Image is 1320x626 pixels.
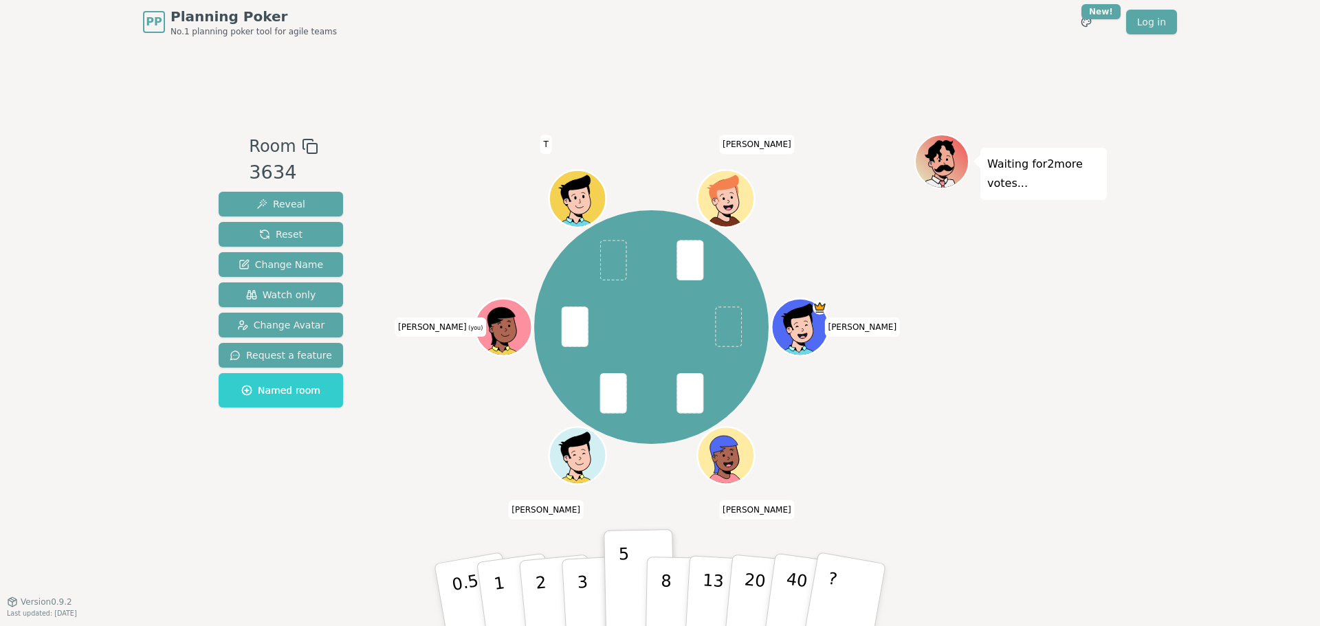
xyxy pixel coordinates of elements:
span: Click to change your name [508,500,584,519]
a: PPPlanning PokerNo.1 planning poker tool for agile teams [143,7,337,37]
div: 3634 [249,159,318,187]
span: Request a feature [230,348,332,362]
span: Change Avatar [237,318,325,332]
span: Last updated: [DATE] [7,610,77,617]
button: Request a feature [219,343,343,368]
span: Click to change your name [719,135,795,154]
span: Version 0.9.2 [21,596,72,607]
div: New! [1081,4,1121,19]
a: Log in [1126,10,1177,34]
span: Reset [259,227,302,241]
span: Gary is the host [813,300,827,315]
button: Change Name [219,252,343,277]
span: Room [249,134,296,159]
button: Reset [219,222,343,247]
span: Planning Poker [170,7,337,26]
span: Click to change your name [824,317,900,337]
button: Click to change your avatar [476,300,530,354]
p: 5 [619,544,630,618]
span: Click to change your name [719,500,795,519]
button: Watch only [219,282,343,307]
span: Watch only [246,288,316,302]
button: Reveal [219,192,343,216]
button: New! [1074,10,1099,34]
button: Version0.9.2 [7,596,72,607]
span: Click to change your name [540,135,551,154]
span: PP [146,14,162,30]
span: Click to change your name [395,317,486,337]
span: No.1 planning poker tool for agile teams [170,26,337,37]
p: Waiting for 2 more votes... [987,155,1100,193]
button: Change Avatar [219,313,343,337]
button: Named room [219,373,343,407]
span: Named room [241,383,320,397]
span: (you) [467,325,483,331]
span: Reveal [256,197,305,211]
span: Change Name [239,258,323,271]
